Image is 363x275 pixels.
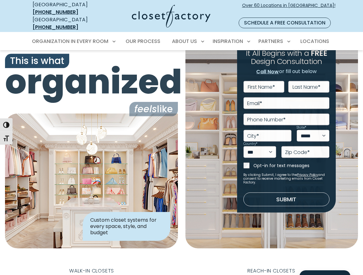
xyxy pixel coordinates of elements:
span: Our Process [126,38,160,45]
span: About Us [172,38,197,45]
span: Over 60 Locations in [GEOGRAPHIC_DATA]! [242,2,335,15]
a: [PHONE_NUMBER] [33,24,78,31]
span: Organization in Every Room [32,38,108,45]
span: Inspiration [213,38,243,45]
span: Partners [258,38,283,45]
span: like [129,102,178,116]
img: Closet Factory designed closet [5,114,178,248]
span: This is what [5,54,69,68]
img: Closet Factory Logo [132,5,210,28]
div: [GEOGRAPHIC_DATA] [33,16,101,31]
span: organized [5,65,178,98]
span: Locations [300,38,329,45]
nav: Primary Menu [28,33,336,50]
a: [PHONE_NUMBER] [33,8,78,16]
div: [GEOGRAPHIC_DATA] [33,1,101,16]
a: Schedule a Free Consultation [239,18,331,28]
div: Custom closet systems for every space, style, and budget [83,212,170,241]
i: feels [134,102,157,116]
